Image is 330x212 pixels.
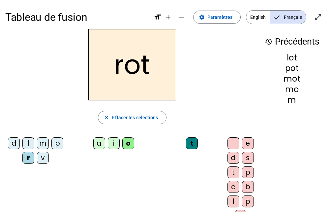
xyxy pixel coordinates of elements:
div: a [93,137,105,149]
div: b [242,181,254,193]
button: Augmenter la taille de la police [162,11,175,24]
div: d [8,137,20,149]
div: v [37,152,49,164]
mat-icon: format_size [154,13,162,21]
mat-button-toggle-group: Language selection [246,10,306,24]
div: l [22,137,34,149]
button: Entrer en plein écran [312,11,325,24]
span: Français [270,11,306,24]
mat-icon: open_in_full [314,13,322,21]
div: o [122,137,134,149]
div: p [51,137,63,149]
div: m [37,137,49,149]
div: r [22,152,34,164]
mat-icon: add [164,13,172,21]
div: i [108,137,120,149]
div: pot [264,64,319,72]
div: p [242,195,254,207]
mat-icon: history [264,38,272,46]
span: Effacer les sélections [112,114,158,122]
div: t [227,166,239,178]
div: s [242,152,254,164]
span: Paramètres [207,13,232,21]
mat-icon: settings [199,14,205,20]
h1: Tableau de fusion [5,7,148,28]
h2: rot [88,29,176,100]
div: m [264,96,319,104]
div: e [242,137,254,149]
span: English [246,11,270,24]
div: l [227,195,239,207]
h3: Précédents [264,34,319,49]
div: t [186,137,198,149]
div: mot [264,75,319,83]
button: Effacer les sélections [98,111,166,124]
button: Paramètres [193,11,241,24]
button: Diminuer la taille de la police [175,11,188,24]
mat-icon: close [104,115,109,121]
div: d [227,152,239,164]
div: p [242,166,254,178]
div: lot [264,54,319,62]
mat-icon: remove [177,13,185,21]
div: mo [264,86,319,93]
div: c [227,181,239,193]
